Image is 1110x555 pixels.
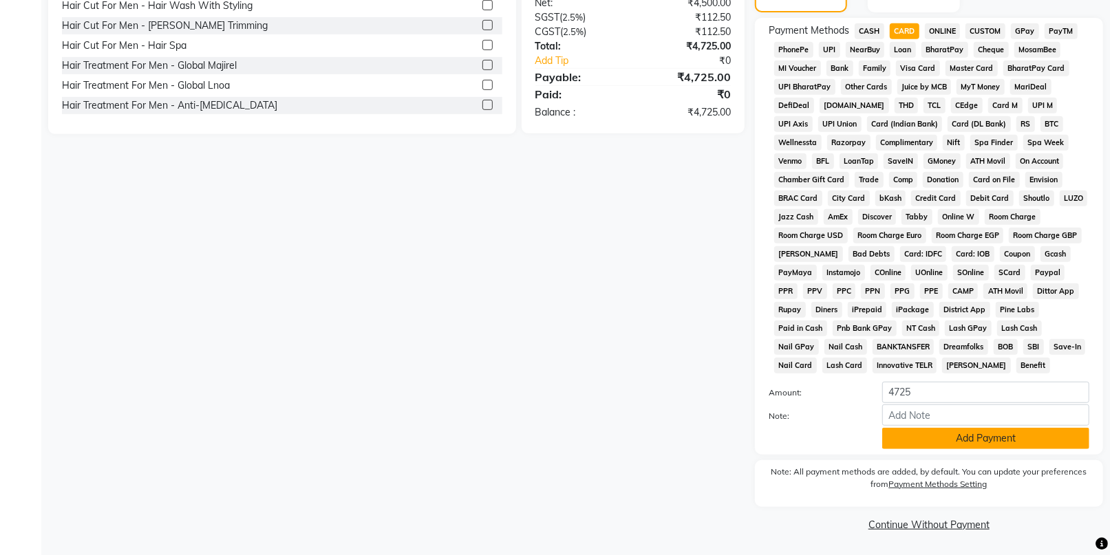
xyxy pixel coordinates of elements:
[563,12,584,23] span: 2.5%
[939,339,988,355] span: Dreamfolks
[1040,246,1071,262] span: Gcash
[848,246,895,262] span: Bad Debts
[985,209,1040,225] span: Room Charge
[820,98,889,113] span: [DOMAIN_NAME]
[774,172,849,188] span: Chamber Gift Card
[1060,191,1088,206] span: LUZO
[525,105,633,120] div: Balance :
[969,172,1020,188] span: Card on File
[953,265,989,281] span: SOnline
[1016,153,1064,169] span: On Account
[939,302,990,318] span: District App
[1000,246,1035,262] span: Coupon
[1025,172,1063,188] span: Envision
[1014,42,1061,58] span: MosamBee
[1031,265,1065,281] span: Paypal
[633,105,741,120] div: ₹4,725.00
[774,265,817,281] span: PayMaya
[902,320,940,336] span: NT Cash
[1016,116,1035,132] span: RS
[882,404,1089,426] input: Add Note
[633,10,741,25] div: ₹112.50
[871,265,906,281] span: COnline
[1033,283,1079,299] span: Dittor App
[803,283,827,299] span: PPV
[633,25,741,39] div: ₹112.50
[525,86,633,102] div: Paid:
[920,283,943,299] span: PPE
[769,23,849,38] span: Payment Methods
[774,79,835,95] span: UPI BharatPay
[824,339,867,355] span: Nail Cash
[564,26,584,37] span: 2.5%
[633,69,741,85] div: ₹4,725.00
[774,98,814,113] span: DefiDeal
[900,246,947,262] span: Card: IDFC
[62,58,237,73] div: Hair Treatment For Men - Global Majirel
[828,191,870,206] span: City Card
[525,25,633,39] div: ( )
[988,98,1023,113] span: Card M
[948,116,1011,132] span: Card (DL Bank)
[62,19,268,33] div: Hair Cut For Men - [PERSON_NAME] Trimming
[888,478,987,490] label: Payment Methods Setting
[884,153,918,169] span: SaveIN
[966,191,1014,206] span: Debit Card
[974,42,1009,58] span: Cheque
[833,320,897,336] span: Pnb Bank GPay
[1045,23,1078,39] span: PayTM
[911,265,948,281] span: UOnline
[819,42,840,58] span: UPI
[811,302,842,318] span: Diners
[758,518,1100,532] a: Continue Without Payment
[1010,79,1052,95] span: MariDeal
[873,339,935,355] span: BANKTANSFER
[942,358,1011,373] span: [PERSON_NAME]
[924,153,961,169] span: GMoney
[855,23,884,39] span: CASH
[774,61,821,76] span: MI Voucher
[774,302,806,318] span: Rupay
[996,302,1039,318] span: Pine Labs
[957,79,1005,95] span: MyT Money
[861,283,885,299] span: PPN
[774,191,822,206] span: BRAC Card
[853,228,926,243] span: Room Charge Euro
[818,116,862,132] span: UPI Union
[895,98,919,113] span: THD
[997,320,1042,336] span: Lash Cash
[633,39,741,54] div: ₹4,725.00
[1016,358,1050,373] span: Benefit
[827,135,871,151] span: Razorpay
[938,209,979,225] span: Online W
[896,61,940,76] span: Visa Card
[774,228,848,243] span: Room Charge USD
[911,191,961,206] span: Credit Card
[952,246,994,262] span: Card: IOB
[826,61,853,76] span: Bank
[948,283,979,299] span: CAMP
[774,42,813,58] span: PhonePe
[841,79,892,95] span: Other Cards
[848,302,887,318] span: iPrepaid
[833,283,856,299] span: PPC
[774,339,819,355] span: Nail GPay
[525,54,651,68] a: Add Tip
[1011,23,1039,39] span: GPay
[875,191,906,206] span: bKash
[890,42,916,58] span: Loan
[859,61,891,76] span: Family
[994,339,1018,355] span: BOB
[824,209,853,225] span: AmEx
[774,209,818,225] span: Jazz Cash
[876,135,938,151] span: Complimentary
[535,25,561,38] span: CGST
[525,69,633,85] div: Payable:
[925,23,961,39] span: ONLINE
[774,135,822,151] span: Wellnessta
[924,98,946,113] span: TCL
[1023,135,1069,151] span: Spa Week
[651,54,741,68] div: ₹0
[774,116,813,132] span: UPI Axis
[858,209,897,225] span: Discover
